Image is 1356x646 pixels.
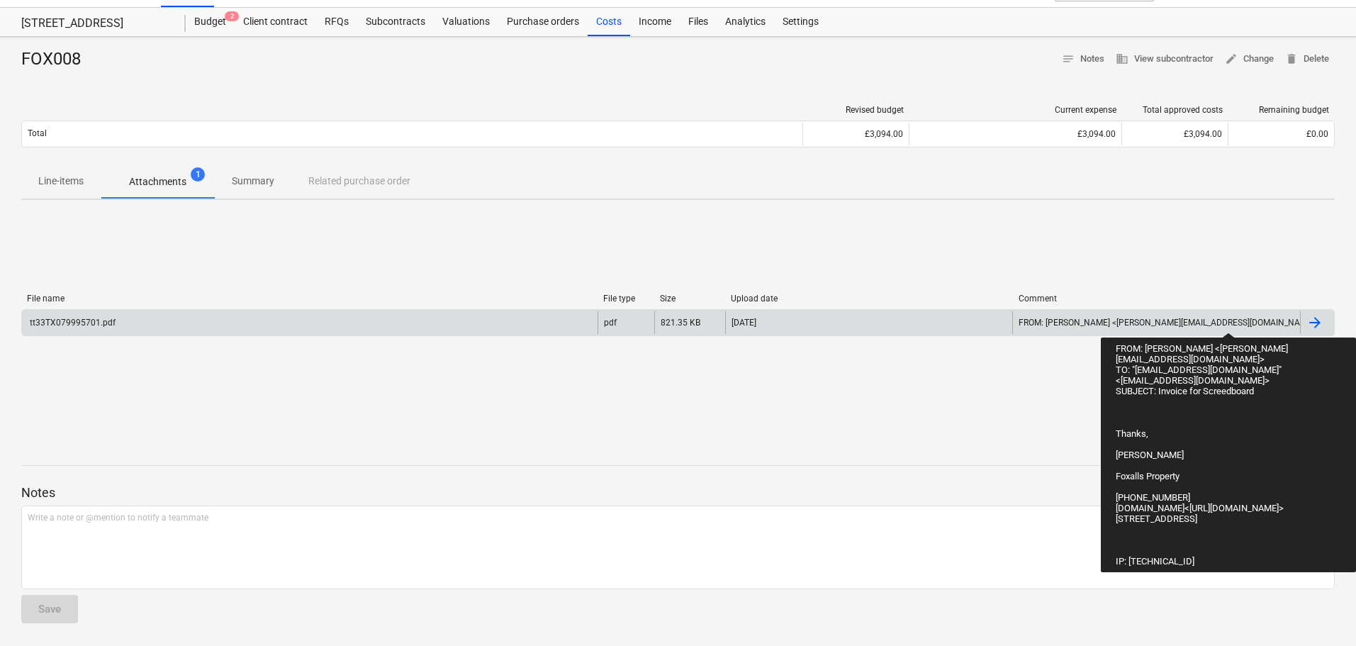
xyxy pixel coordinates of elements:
[1062,51,1104,67] span: Notes
[732,318,756,328] div: [DATE]
[1306,129,1328,139] span: £0.00
[186,8,235,36] div: Budget
[915,105,1116,115] div: Current expense
[27,294,592,303] div: File name
[680,8,717,36] a: Files
[316,8,357,36] a: RFQs
[434,8,498,36] a: Valuations
[38,174,84,189] p: Line-items
[1279,48,1335,70] button: Delete
[802,123,909,145] div: £3,094.00
[28,318,116,328] div: tt33TX079995701.pdf
[232,174,274,189] p: Summary
[186,8,235,36] a: Budget2
[129,174,186,189] p: Attachments
[1056,48,1110,70] button: Notes
[915,129,1116,139] div: £3,094.00
[1219,48,1279,70] button: Change
[588,8,630,36] a: Costs
[1019,294,1295,303] div: Comment
[1128,105,1223,115] div: Total approved costs
[774,8,827,36] a: Settings
[1285,51,1329,67] span: Delete
[1285,52,1298,65] span: delete
[1225,52,1238,65] span: edit
[21,48,92,71] div: FOX008
[1062,52,1075,65] span: notes
[1234,105,1329,115] div: Remaining budget
[1225,51,1274,67] span: Change
[225,11,239,21] span: 2
[717,8,774,36] a: Analytics
[1116,51,1214,67] span: View subcontractor
[498,8,588,36] a: Purchase orders
[357,8,434,36] a: Subcontracts
[1121,123,1228,145] div: £3,094.00
[1110,48,1219,70] button: View subcontractor
[21,16,169,31] div: [STREET_ADDRESS]
[660,294,719,303] div: Size
[603,294,649,303] div: File type
[630,8,680,36] a: Income
[661,318,700,328] div: 821.35 KB
[235,8,316,36] a: Client contract
[1116,52,1128,65] span: business
[21,484,1335,501] p: Notes
[731,294,1007,303] div: Upload date
[191,167,205,182] span: 1
[809,105,904,115] div: Revised budget
[28,128,47,140] p: Total
[604,318,617,328] div: pdf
